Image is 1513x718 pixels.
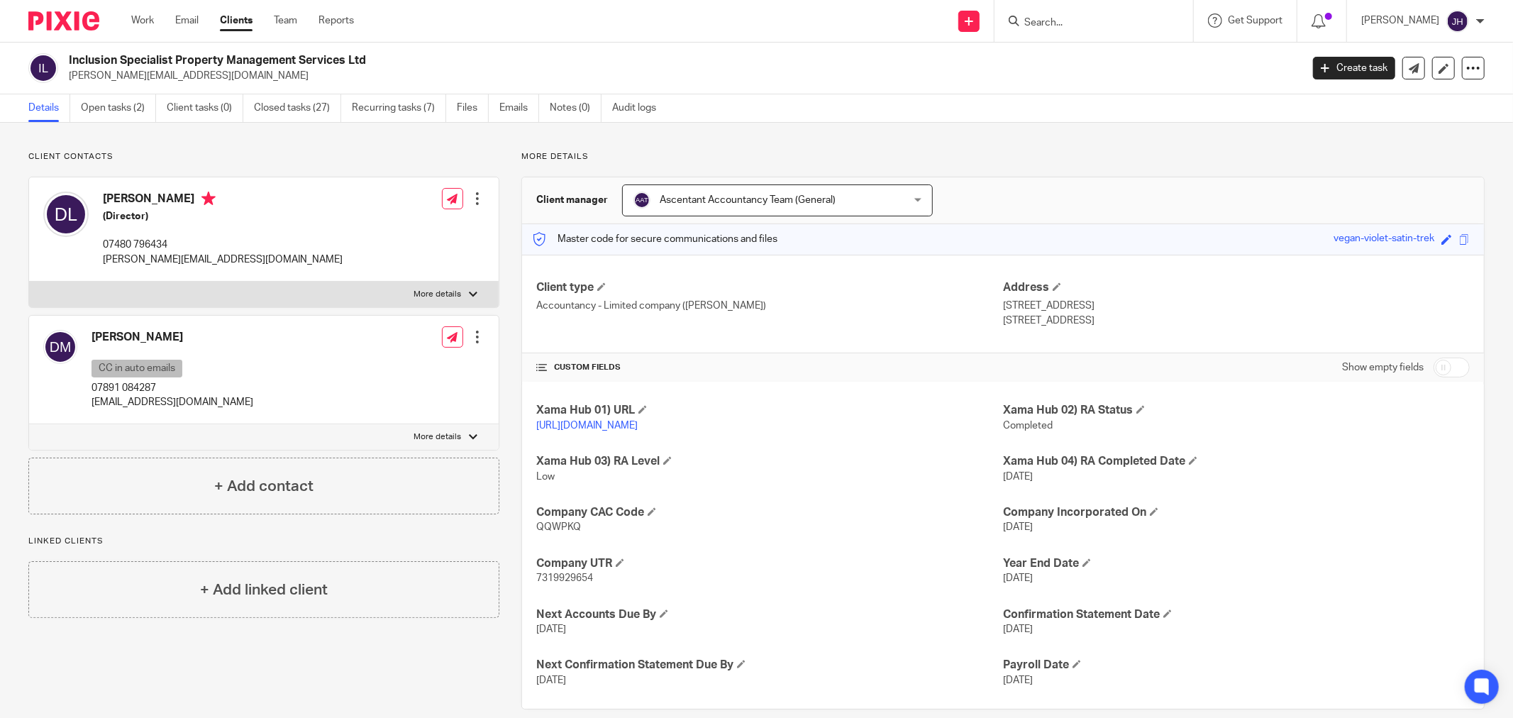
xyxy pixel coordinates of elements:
h4: [PERSON_NAME] [92,330,253,345]
h4: Company Incorporated On [1003,505,1470,520]
h4: Xama Hub 04) RA Completed Date [1003,454,1470,469]
p: [STREET_ADDRESS] [1003,299,1470,313]
span: 7319929654 [536,573,593,583]
span: [DATE] [1003,624,1033,634]
h4: + Add linked client [200,579,328,601]
i: Primary [201,192,216,206]
p: [EMAIL_ADDRESS][DOMAIN_NAME] [92,395,253,409]
img: svg%3E [1446,10,1469,33]
p: [STREET_ADDRESS] [1003,314,1470,328]
span: Get Support [1228,16,1282,26]
a: Clients [220,13,253,28]
img: svg%3E [43,192,89,237]
p: More details [521,151,1485,162]
p: More details [414,431,462,443]
a: Email [175,13,199,28]
img: svg%3E [28,53,58,83]
h4: [PERSON_NAME] [103,192,343,209]
span: Low [536,472,555,482]
p: [PERSON_NAME][EMAIL_ADDRESS][DOMAIN_NAME] [103,253,343,267]
p: 07480 796434 [103,238,343,252]
span: [DATE] [536,624,566,634]
a: Recurring tasks (7) [352,94,446,122]
span: Ascentant Accountancy Team (General) [660,195,836,205]
input: Search [1023,17,1151,30]
span: [DATE] [1003,472,1033,482]
a: Reports [318,13,354,28]
span: QQWPKQ [536,522,581,532]
a: Client tasks (0) [167,94,243,122]
img: svg%3E [43,330,77,364]
a: [URL][DOMAIN_NAME] [536,421,638,431]
p: [PERSON_NAME][EMAIL_ADDRESS][DOMAIN_NAME] [69,69,1292,83]
img: Pixie [28,11,99,31]
a: Audit logs [612,94,667,122]
h4: Next Confirmation Statement Due By [536,658,1003,673]
a: Work [131,13,154,28]
h4: Payroll Date [1003,658,1470,673]
p: Master code for secure communications and files [533,232,777,246]
span: [DATE] [1003,675,1033,685]
span: [DATE] [1003,522,1033,532]
h4: Address [1003,280,1470,295]
h5: (Director) [103,209,343,223]
span: [DATE] [536,675,566,685]
p: 07891 084287 [92,381,253,395]
p: Linked clients [28,536,499,547]
p: Accountancy - Limited company ([PERSON_NAME]) [536,299,1003,313]
span: Completed [1003,421,1053,431]
a: Files [457,94,489,122]
img: svg%3E [633,192,650,209]
a: Team [274,13,297,28]
h4: Company UTR [536,556,1003,571]
p: More details [414,289,462,300]
h4: Next Accounts Due By [536,607,1003,622]
a: Notes (0) [550,94,602,122]
a: Emails [499,94,539,122]
div: vegan-violet-satin-trek [1334,231,1434,248]
h4: Xama Hub 03) RA Level [536,454,1003,469]
h4: + Add contact [214,475,314,497]
h4: CUSTOM FIELDS [536,362,1003,373]
h4: Xama Hub 02) RA Status [1003,403,1470,418]
h4: Company CAC Code [536,505,1003,520]
h4: Year End Date [1003,556,1470,571]
h3: Client manager [536,193,608,207]
p: [PERSON_NAME] [1361,13,1439,28]
a: Create task [1313,57,1395,79]
label: Show empty fields [1342,360,1424,375]
h4: Client type [536,280,1003,295]
h4: Confirmation Statement Date [1003,607,1470,622]
a: Details [28,94,70,122]
a: Open tasks (2) [81,94,156,122]
p: CC in auto emails [92,360,182,377]
h4: Xama Hub 01) URL [536,403,1003,418]
h2: Inclusion Specialist Property Management Services Ltd [69,53,1047,68]
p: Client contacts [28,151,499,162]
a: Closed tasks (27) [254,94,341,122]
span: [DATE] [1003,573,1033,583]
